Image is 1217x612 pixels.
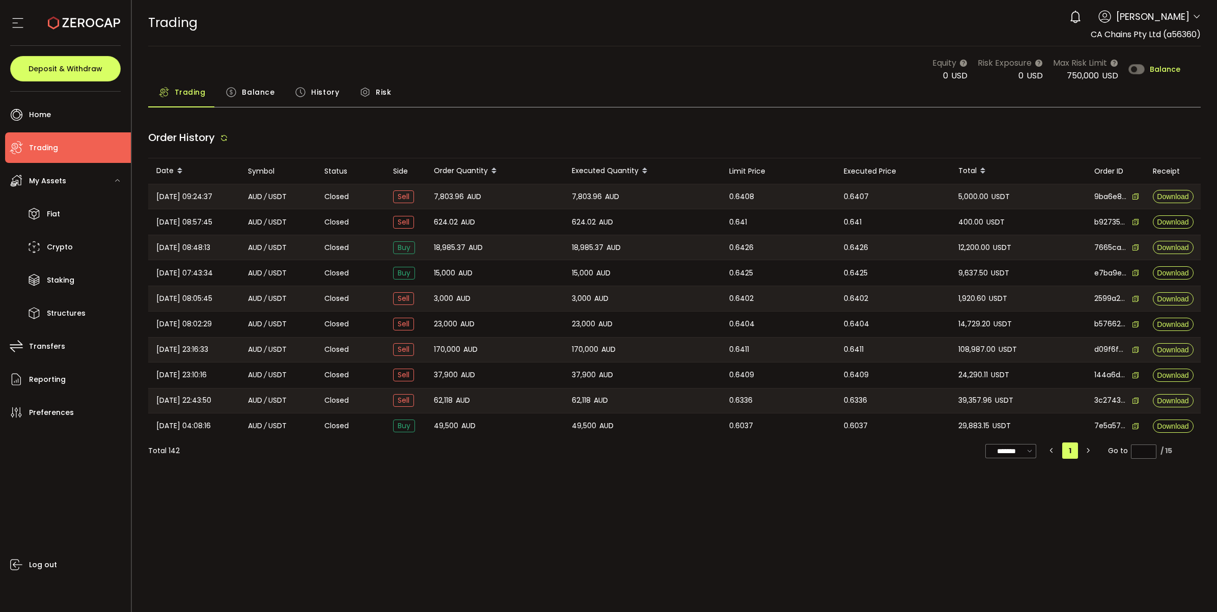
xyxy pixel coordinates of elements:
[156,369,207,381] span: [DATE] 23:10:16
[594,293,608,304] span: AUD
[324,293,349,304] span: Closed
[156,242,210,254] span: [DATE] 08:48:13
[393,420,415,432] span: Buy
[989,293,1007,304] span: USDT
[958,420,989,432] span: 29,883.15
[992,420,1011,432] span: USDT
[606,242,621,254] span: AUD
[1145,165,1201,177] div: Receipt
[264,242,267,254] em: /
[268,293,287,304] span: USDT
[434,242,465,254] span: 18,985.37
[156,420,211,432] span: [DATE] 04:08:16
[999,344,1017,355] span: USDT
[156,267,213,279] span: [DATE] 07:43:34
[1157,193,1188,200] span: Download
[426,162,564,180] div: Order Quantity
[1094,268,1127,279] span: e7ba9ec1-e47a-4a7e-b5f7-1174bd070550
[729,242,754,254] span: 0.6426
[268,420,287,432] span: USDT
[572,318,595,330] span: 23,000
[29,141,58,155] span: Trading
[324,268,349,279] span: Closed
[572,216,596,228] span: 624.02
[986,216,1005,228] span: USDT
[456,293,471,304] span: AUD
[156,191,212,203] span: [DATE] 09:24:37
[268,191,287,203] span: USDT
[978,57,1032,69] span: Risk Exposure
[729,395,753,406] span: 0.6336
[268,242,287,254] span: USDT
[393,241,415,254] span: Buy
[29,65,102,72] span: Deposit & Withdraw
[175,82,206,102] span: Trading
[461,420,476,432] span: AUD
[844,293,868,304] span: 0.6402
[324,370,349,380] span: Closed
[1153,292,1194,305] button: Download
[1094,217,1127,228] span: b9273550-9ec8-42ab-b440-debceb6bf362
[1094,395,1127,406] span: 3c27439a-446f-4a8b-ba23-19f8e456f2b1
[844,420,868,432] span: 0.6037
[434,293,453,304] span: 3,000
[324,217,349,228] span: Closed
[1153,190,1194,203] button: Download
[958,293,986,304] span: 1,920.60
[1157,321,1188,328] span: Download
[29,107,51,122] span: Home
[1094,191,1127,202] span: 9ba6e898-b757-436a-9a75-0c757ee03a1f
[264,344,267,355] em: /
[958,216,983,228] span: 400.00
[572,191,602,203] span: 7,803.96
[1160,446,1172,456] div: / 15
[393,190,414,203] span: Sell
[844,242,868,254] span: 0.6426
[1153,215,1194,229] button: Download
[951,70,967,81] span: USD
[268,216,287,228] span: USDT
[958,344,995,355] span: 108,987.00
[729,369,754,381] span: 0.6409
[434,420,458,432] span: 49,500
[148,14,198,32] span: Trading
[572,293,591,304] span: 3,000
[991,267,1009,279] span: USDT
[248,293,262,304] span: AUD
[434,344,460,355] span: 170,000
[721,165,836,177] div: Limit Price
[248,344,262,355] span: AUD
[156,395,211,406] span: [DATE] 22:43:50
[564,162,721,180] div: Executed Quantity
[248,216,262,228] span: AUD
[461,369,475,381] span: AUD
[376,82,391,102] span: Risk
[958,267,988,279] span: 9,637.50
[242,82,274,102] span: Balance
[1094,421,1127,431] span: 7e5a57ea-2eeb-4fe1-95a1-63164c76f1e0
[324,191,349,202] span: Closed
[1094,319,1127,329] span: b5766201-d92d-4d89-b14b-a914763fe8c4
[729,293,754,304] span: 0.6402
[10,56,121,81] button: Deposit & Withdraw
[1153,369,1194,382] button: Download
[572,395,591,406] span: 62,118
[264,191,267,203] em: /
[1094,242,1127,253] span: 7665ca89-7554-493f-af95-32222863dfaa
[1153,420,1194,433] button: Download
[844,267,868,279] span: 0.6425
[324,344,349,355] span: Closed
[729,420,753,432] span: 0.6037
[572,420,596,432] span: 49,500
[729,216,747,228] span: 0.641
[995,395,1013,406] span: USDT
[1094,344,1127,355] span: d09f6fb3-8af7-4064-b7c5-8d9f3d3ecfc8
[47,240,73,255] span: Crypto
[248,191,262,203] span: AUD
[458,267,473,279] span: AUD
[729,344,749,355] span: 0.6411
[264,293,267,304] em: /
[991,191,1010,203] span: USDT
[248,369,262,381] span: AUD
[1157,423,1188,430] span: Download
